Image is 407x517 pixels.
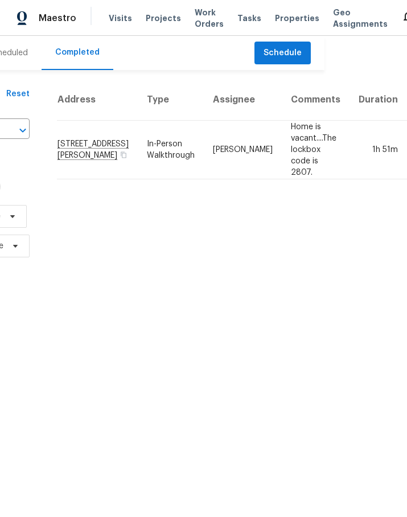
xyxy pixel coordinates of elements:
span: Tasks [237,14,261,22]
th: Duration [350,79,407,121]
th: Address [57,79,138,121]
button: Schedule [254,42,311,65]
span: Properties [275,13,319,24]
th: Type [138,79,204,121]
button: Open [15,122,31,138]
button: Copy Address [118,150,129,160]
span: Maestro [39,13,76,24]
span: Visits [109,13,132,24]
td: [PERSON_NAME] [204,121,282,179]
span: Projects [146,13,181,24]
span: Geo Assignments [333,7,388,30]
th: Comments [282,79,350,121]
span: Work Orders [195,7,224,30]
th: Assignee [204,79,282,121]
span: Schedule [264,46,302,60]
div: Completed [55,47,100,58]
div: Reset [6,88,30,100]
td: In-Person Walkthrough [138,121,204,179]
td: Home is vacant....The lockbox code is 2807. [282,121,350,179]
td: 1h 51m [350,121,407,179]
